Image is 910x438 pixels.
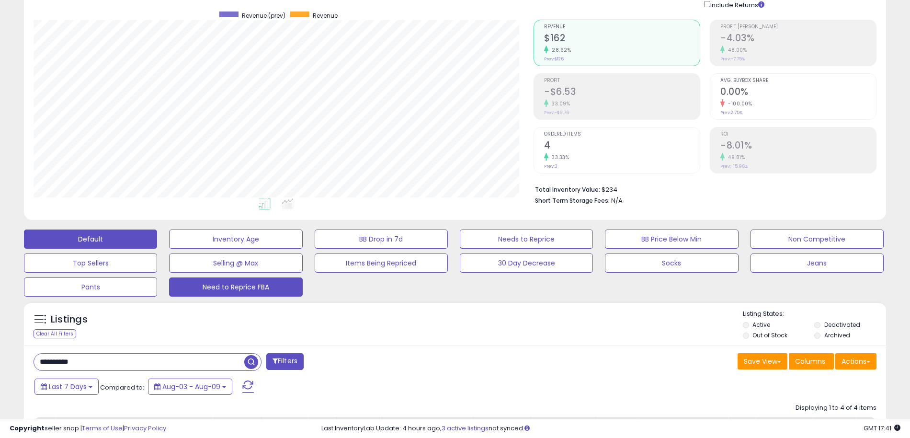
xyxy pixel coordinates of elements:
b: Total Inventory Value: [535,185,600,194]
button: Inventory Age [169,230,302,249]
label: Out of Stock [752,331,787,339]
small: 49.81% [725,154,745,161]
span: ROI [720,132,876,137]
small: -100.00% [725,100,752,107]
small: Prev: -15.96% [720,163,748,169]
small: 33.33% [548,154,569,161]
h2: -4.03% [720,33,876,46]
label: Deactivated [824,321,860,329]
span: Compared to: [100,383,144,392]
small: Prev: $126 [544,56,564,62]
button: BB Price Below Min [605,230,738,249]
span: Avg. Buybox Share [720,78,876,83]
span: N/A [611,196,623,205]
p: Listing States: [743,310,886,319]
button: Filters [266,353,304,370]
a: Privacy Policy [124,424,166,433]
span: Revenue [544,24,700,30]
button: Save View [738,353,787,369]
span: Last 7 Days [49,382,87,392]
strong: Copyright [10,424,45,433]
small: Prev: -$9.76 [544,110,569,115]
small: 48.00% [725,46,747,54]
button: Selling @ Max [169,254,302,273]
span: Profit [PERSON_NAME] [720,24,876,30]
span: Aug-03 - Aug-09 [162,382,220,392]
button: Columns [789,353,834,369]
span: Profit [544,78,700,83]
button: Needs to Reprice [460,230,593,249]
span: 2025-08-17 17:41 GMT [864,424,900,433]
a: 3 active listings [442,424,489,433]
button: 30 Day Decrease [460,254,593,273]
small: 33.09% [548,100,570,107]
a: Terms of Use [82,424,123,433]
h5: Listings [51,313,88,326]
label: Active [752,321,770,329]
button: Socks [605,254,738,273]
h2: 0.00% [720,86,876,99]
button: Pants [24,277,157,297]
span: Ordered Items [544,132,700,137]
small: 28.62% [548,46,571,54]
button: Last 7 Days [34,379,99,395]
h2: $162 [544,33,700,46]
small: Prev: 2.75% [720,110,742,115]
button: Non Competitive [751,230,884,249]
h2: -8.01% [720,140,876,153]
li: $234 [535,183,869,195]
div: Last InventoryLab Update: 4 hours ago, not synced. [321,424,900,433]
div: seller snap | | [10,424,166,433]
span: Columns [795,357,825,366]
h2: -$6.53 [544,86,700,99]
button: Default [24,230,157,249]
b: Short Term Storage Fees: [535,196,610,205]
div: Clear All Filters [34,329,76,338]
button: Aug-03 - Aug-09 [148,379,232,395]
small: Prev: -7.75% [720,56,745,62]
button: Items Being Repriced [315,254,448,273]
span: Revenue [313,12,338,20]
small: Prev: 3 [544,163,557,169]
button: Actions [835,353,876,369]
label: Archived [824,331,850,339]
button: Jeans [751,254,884,273]
button: Top Sellers [24,254,157,273]
h2: 4 [544,140,700,153]
button: Need to Reprice FBA [169,277,302,297]
span: Revenue (prev) [242,12,285,20]
button: BB Drop in 7d [315,230,448,249]
div: Displaying 1 to 4 of 4 items [796,403,876,413]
